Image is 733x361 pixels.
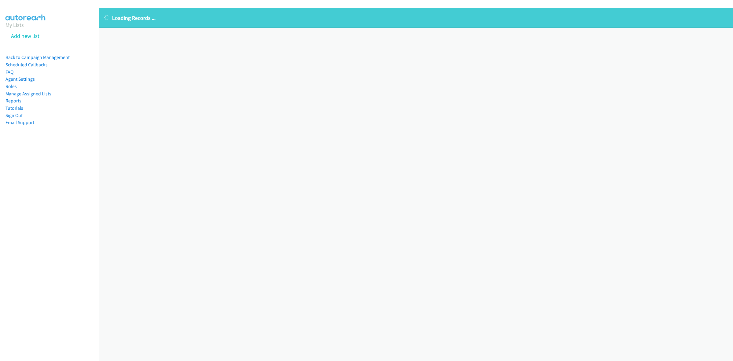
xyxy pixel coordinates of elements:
a: My Lists [5,21,24,28]
a: Email Support [5,120,34,125]
a: Tutorials [5,105,23,111]
a: Reports [5,98,21,104]
a: Manage Assigned Lists [5,91,51,97]
a: Sign Out [5,112,23,118]
a: Add new list [11,32,39,39]
a: Back to Campaign Management [5,54,70,60]
a: Scheduled Callbacks [5,62,48,68]
a: Agent Settings [5,76,35,82]
a: Roles [5,83,17,89]
a: FAQ [5,69,13,75]
p: Loading Records ... [104,14,728,22]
